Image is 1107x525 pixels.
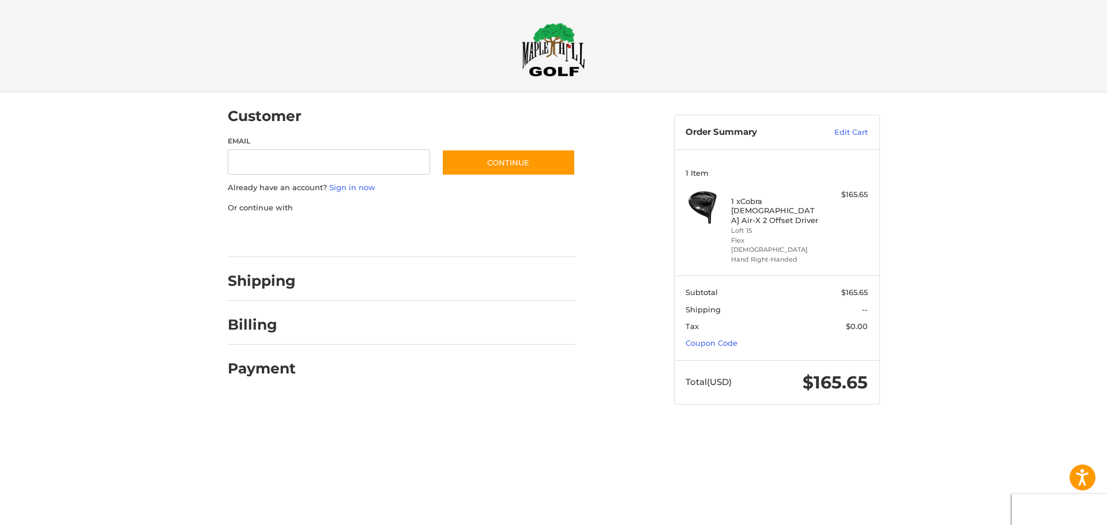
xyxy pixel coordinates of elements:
[731,197,819,225] h4: 1 x Cobra [DEMOGRAPHIC_DATA] Air-X 2 Offset Driver
[228,107,302,125] h2: Customer
[822,189,868,201] div: $165.65
[329,183,375,192] a: Sign in now
[686,305,721,314] span: Shipping
[442,149,575,176] button: Continue
[228,136,431,146] label: Email
[322,225,408,245] iframe: PayPal-paylater
[846,322,868,331] span: $0.00
[731,255,819,265] li: Hand Right-Handed
[228,202,575,214] p: Or continue with
[862,305,868,314] span: --
[809,127,868,138] a: Edit Cart
[228,272,296,290] h2: Shipping
[731,226,819,236] li: Loft 15
[841,288,868,297] span: $165.65
[1012,494,1107,525] iframe: Google Customer Reviews
[686,338,737,348] a: Coupon Code
[686,322,699,331] span: Tax
[686,127,809,138] h3: Order Summary
[522,22,585,77] img: Maple Hill Golf
[228,316,295,334] h2: Billing
[803,372,868,393] span: $165.65
[731,236,819,255] li: Flex [DEMOGRAPHIC_DATA]
[228,182,575,194] p: Already have an account?
[686,376,732,387] span: Total (USD)
[419,225,506,245] iframe: PayPal-venmo
[686,288,718,297] span: Subtotal
[224,225,310,245] iframe: PayPal-paypal
[228,360,296,377] h2: Payment
[686,168,868,177] h3: 1 Item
